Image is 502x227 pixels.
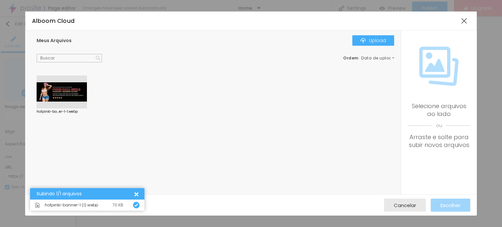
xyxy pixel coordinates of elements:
div: Selecione arquivos ao lado Arraste e solte para subir novos arquivos [408,102,470,149]
img: Icone [419,47,459,86]
span: hotpinki-banner-1 (1).webp [45,203,98,207]
span: Data de upload [361,56,395,60]
div: : [343,56,394,60]
div: Subindo 1/1 arquivos [37,191,133,196]
span: Ordem [343,55,359,61]
img: Icone [96,56,100,60]
button: IconeUpload [352,35,394,46]
img: Icone [35,203,40,208]
button: Cancelar [384,199,426,212]
img: Icone [360,38,366,43]
input: Buscar [37,54,102,62]
span: Cancelar [394,203,416,208]
span: Alboom Cloud [32,17,75,25]
span: Meus Arquivos [37,37,72,44]
span: ou [408,118,470,133]
div: Upload [360,38,386,43]
img: Icone [134,203,138,207]
div: hotpinki-ba...er-1-1.webp [37,110,87,113]
div: 70 KB [112,203,123,207]
button: Escolher [431,199,470,212]
span: Escolher [441,203,460,208]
